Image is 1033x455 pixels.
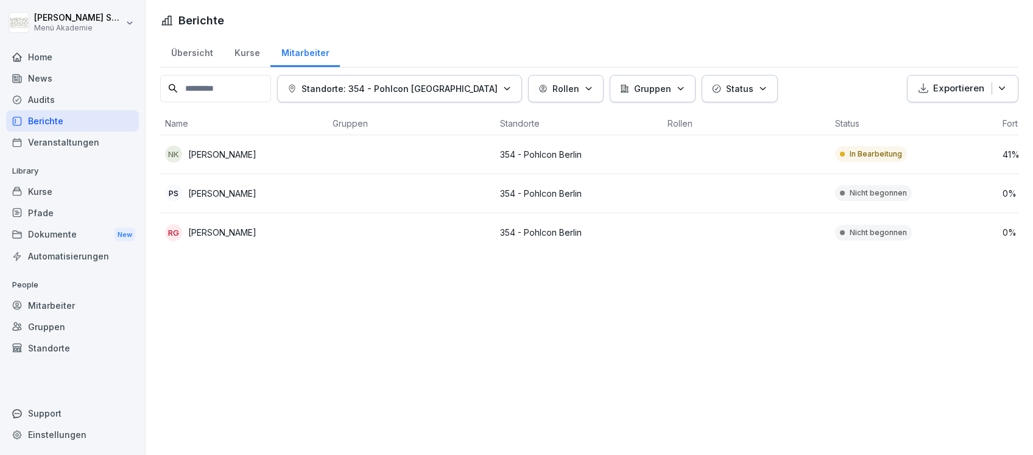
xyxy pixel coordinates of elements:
p: Nicht begonnen [850,227,907,238]
a: Veranstaltungen [6,132,139,153]
button: Standorte: 354 - Pohlcon [GEOGRAPHIC_DATA] [277,75,522,102]
p: [PERSON_NAME] [188,187,256,200]
p: Library [6,161,139,181]
a: Audits [6,89,139,110]
p: [PERSON_NAME] Schülzke [34,13,123,23]
div: NK [165,146,182,163]
button: Gruppen [610,75,696,102]
div: PS [165,185,182,202]
a: Kurse [224,36,270,67]
a: DokumenteNew [6,224,139,246]
a: Home [6,46,139,68]
p: People [6,275,139,295]
button: Status [702,75,778,102]
p: Status [726,82,753,95]
div: New [115,228,135,242]
a: News [6,68,139,89]
p: In Bearbeitung [850,149,902,160]
p: 354 - Pohlcon Berlin [500,187,658,200]
p: 354 - Pohlcon Berlin [500,148,658,161]
p: [PERSON_NAME] [188,148,256,161]
p: Nicht begonnen [850,188,907,199]
th: Name [160,112,328,135]
th: Gruppen [328,112,495,135]
p: Rollen [552,82,579,95]
p: Exportieren [933,82,984,96]
a: Mitarbeiter [6,295,139,316]
a: Gruppen [6,316,139,337]
a: Übersicht [160,36,224,67]
th: Status [830,112,998,135]
div: Dokumente [6,224,139,246]
th: Rollen [663,112,830,135]
div: RG [165,224,182,241]
th: Standorte [495,112,663,135]
a: Berichte [6,110,139,132]
p: [PERSON_NAME] [188,226,256,239]
h1: Berichte [178,12,224,29]
a: Automatisierungen [6,245,139,267]
a: Kurse [6,181,139,202]
div: Support [6,403,139,424]
a: Standorte [6,337,139,359]
p: 354 - Pohlcon Berlin [500,226,658,239]
a: Pfade [6,202,139,224]
a: Mitarbeiter [270,36,340,67]
p: Menü Akademie [34,24,123,32]
button: Exportieren [907,75,1018,102]
a: Einstellungen [6,424,139,445]
button: Rollen [528,75,604,102]
p: Standorte: 354 - Pohlcon [GEOGRAPHIC_DATA] [301,82,498,95]
p: Gruppen [634,82,671,95]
